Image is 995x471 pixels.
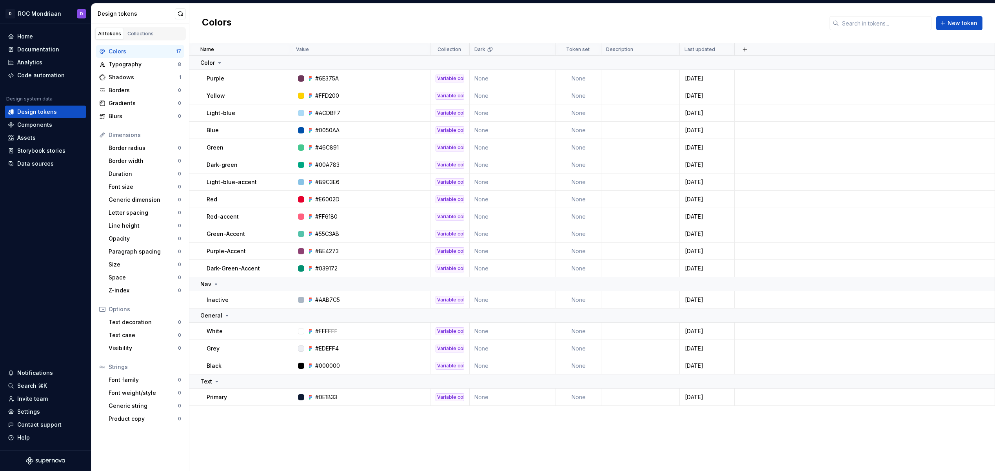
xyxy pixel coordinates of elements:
[436,296,464,304] div: Variable collection
[5,431,86,444] button: Help
[315,247,339,255] div: #8E4273
[315,195,340,203] div: #E6002D
[436,195,464,203] div: Variable collection
[17,121,52,129] div: Components
[315,92,339,100] div: #FFD200
[207,92,225,100] p: Yellow
[178,332,181,338] div: 0
[680,75,734,82] div: [DATE]
[5,43,86,56] a: Documentation
[200,280,211,288] p: Nav
[17,395,48,403] div: Invite team
[109,363,181,371] div: Strings
[109,99,178,107] div: Gradients
[470,122,556,139] td: None
[315,75,339,82] div: #6E375A
[556,104,601,122] td: None
[5,69,86,82] a: Code automation
[109,183,178,191] div: Font size
[5,30,86,43] a: Home
[5,157,86,170] a: Data sources
[109,170,178,178] div: Duration
[5,119,86,131] a: Components
[680,265,734,272] div: [DATE]
[470,70,556,87] td: None
[109,157,178,165] div: Border width
[18,10,61,18] div: ROC Mondriaan
[109,73,179,81] div: Shadows
[470,323,556,340] td: None
[315,161,340,169] div: #00A783
[606,46,633,53] p: Description
[839,16,931,30] input: Search in tokens...
[207,109,235,117] p: Light-blue
[207,178,257,186] p: Light-blue-accent
[315,126,340,134] div: #0050AA
[80,11,83,17] div: D
[178,210,181,216] div: 0
[96,45,184,58] a: Colors17
[438,46,461,53] p: Collection
[470,340,556,357] td: None
[109,305,181,313] div: Options
[680,109,734,117] div: [DATE]
[680,296,734,304] div: [DATE]
[109,248,178,256] div: Paragraph spacing
[556,260,601,277] td: None
[436,92,464,100] div: Variable collection
[105,387,184,399] a: Font weight/style0
[680,195,734,203] div: [DATE]
[470,291,556,309] td: None
[178,390,181,396] div: 0
[680,92,734,100] div: [DATE]
[315,109,340,117] div: #ACDBF7
[96,58,184,71] a: Typography8
[315,345,339,352] div: #EDEFF4
[105,258,184,271] a: Size0
[178,87,181,93] div: 0
[470,104,556,122] td: None
[315,362,340,370] div: #000000
[109,389,178,397] div: Font weight/style
[556,389,601,406] td: None
[178,274,181,281] div: 0
[17,58,42,66] div: Analytics
[105,168,184,180] a: Duration0
[470,156,556,173] td: None
[207,161,238,169] p: Dark-green
[109,131,181,139] div: Dimensions
[105,245,184,258] a: Paragraph spacing0
[105,181,184,193] a: Font size0
[207,247,246,255] p: Purple-Accent
[470,225,556,243] td: None
[436,265,464,272] div: Variable collection
[178,248,181,255] div: 0
[109,144,178,152] div: Border radius
[105,413,184,425] a: Product copy0
[948,19,977,27] span: New token
[178,145,181,151] div: 0
[566,46,590,53] p: Token set
[200,312,222,319] p: General
[127,31,154,37] div: Collections
[178,113,181,119] div: 0
[96,71,184,84] a: Shadows1
[17,408,40,416] div: Settings
[105,232,184,245] a: Opacity0
[436,327,464,335] div: Variable collection
[207,265,260,272] p: Dark-Green-Accent
[26,457,65,465] a: Supernova Logo
[109,209,178,217] div: Letter spacing
[105,374,184,386] a: Font family0
[315,393,337,401] div: #0E1B33
[17,421,62,429] div: Contact support
[178,235,181,242] div: 0
[436,109,464,117] div: Variable collection
[436,393,464,401] div: Variable collection
[178,403,181,409] div: 0
[556,173,601,191] td: None
[105,206,184,219] a: Letter spacing0
[202,16,232,30] h2: Colors
[680,327,734,335] div: [DATE]
[5,106,86,118] a: Design tokens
